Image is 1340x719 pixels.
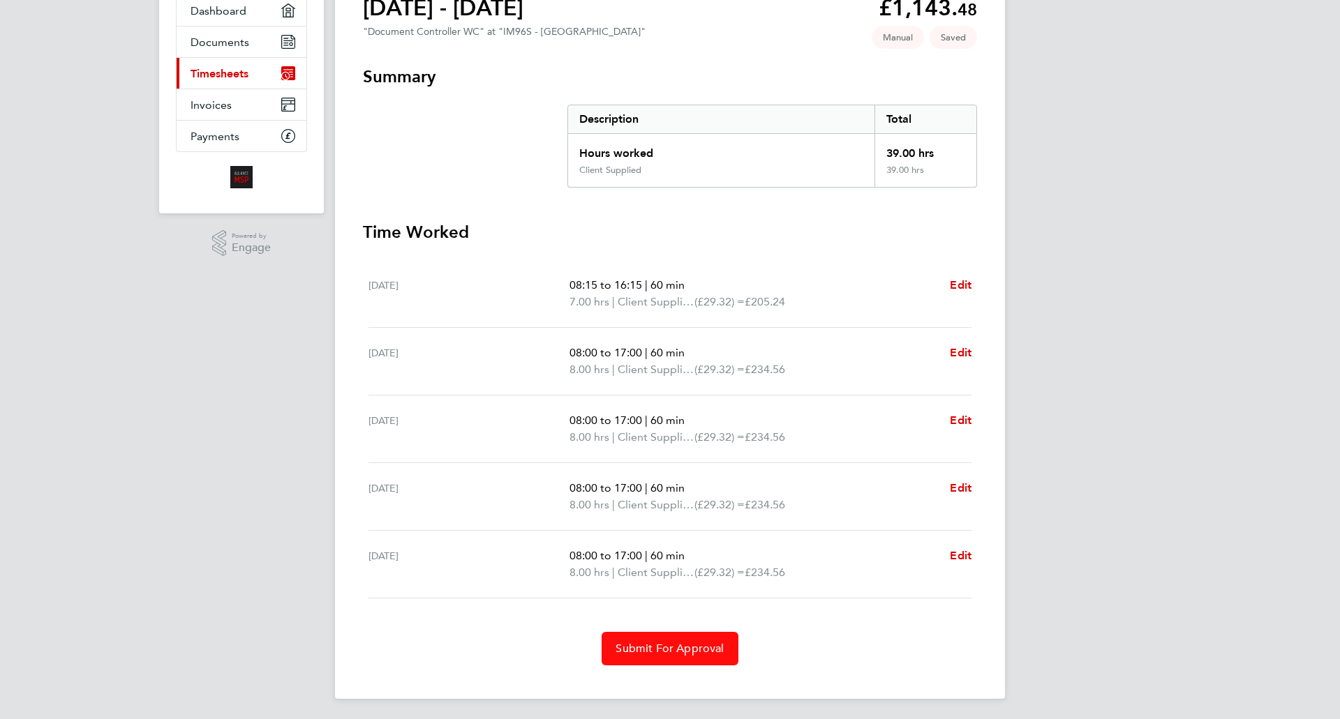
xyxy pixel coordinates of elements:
[930,26,977,49] span: This timesheet is Saved.
[191,4,246,17] span: Dashboard
[694,566,745,579] span: (£29.32) =
[363,66,977,88] h3: Summary
[745,363,785,376] span: £234.56
[950,346,971,359] span: Edit
[745,566,785,579] span: £234.56
[612,363,615,376] span: |
[368,345,569,378] div: [DATE]
[569,278,642,292] span: 08:15 to 16:15
[650,414,685,427] span: 60 min
[602,632,738,665] button: Submit For Approval
[177,27,306,57] a: Documents
[363,221,977,243] h3: Time Worked
[191,36,249,49] span: Documents
[950,412,971,429] a: Edit
[872,26,924,49] span: This timesheet was manually created.
[368,547,569,581] div: [DATE]
[618,429,694,446] span: Client Supplied
[569,363,609,376] span: 8.00 hrs
[694,295,745,308] span: (£29.32) =
[177,58,306,89] a: Timesheets
[645,278,648,292] span: |
[650,481,685,494] span: 60 min
[950,278,971,292] span: Edit
[645,346,648,359] span: |
[568,134,874,165] div: Hours worked
[363,26,646,38] div: "Document Controller WC" at "IM96S - [GEOGRAPHIC_DATA]"
[191,98,232,112] span: Invoices
[579,165,641,176] div: Client Supplied
[232,242,271,254] span: Engage
[950,345,971,361] a: Edit
[569,430,609,444] span: 8.00 hrs
[569,295,609,308] span: 7.00 hrs
[950,549,971,562] span: Edit
[618,294,694,310] span: Client Supplied
[569,498,609,511] span: 8.00 hrs
[612,430,615,444] span: |
[177,121,306,151] a: Payments
[694,430,745,444] span: (£29.32) =
[694,498,745,511] span: (£29.32) =
[176,166,307,188] a: Go to home page
[950,480,971,497] a: Edit
[177,89,306,120] a: Invoices
[368,480,569,513] div: [DATE]
[645,414,648,427] span: |
[950,481,971,494] span: Edit
[232,230,271,242] span: Powered by
[612,498,615,511] span: |
[874,105,976,133] div: Total
[616,642,724,656] span: Submit For Approval
[950,277,971,294] a: Edit
[745,498,785,511] span: £234.56
[618,564,694,581] span: Client Supplied
[650,549,685,562] span: 60 min
[650,278,685,292] span: 60 min
[694,363,745,376] span: (£29.32) =
[569,549,642,562] span: 08:00 to 17:00
[650,346,685,359] span: 60 min
[368,412,569,446] div: [DATE]
[569,346,642,359] span: 08:00 to 17:00
[645,481,648,494] span: |
[618,361,694,378] span: Client Supplied
[191,67,248,80] span: Timesheets
[745,430,785,444] span: £234.56
[212,230,271,257] a: Powered byEngage
[950,547,971,564] a: Edit
[191,130,239,143] span: Payments
[874,165,976,187] div: 39.00 hrs
[874,134,976,165] div: 39.00 hrs
[569,566,609,579] span: 8.00 hrs
[612,566,615,579] span: |
[645,549,648,562] span: |
[230,166,253,188] img: alliancemsp-logo-retina.png
[618,497,694,513] span: Client Supplied
[612,295,615,308] span: |
[368,277,569,310] div: [DATE]
[950,414,971,427] span: Edit
[745,295,785,308] span: £205.24
[569,414,642,427] span: 08:00 to 17:00
[568,105,874,133] div: Description
[567,105,977,188] div: Summary
[569,481,642,494] span: 08:00 to 17:00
